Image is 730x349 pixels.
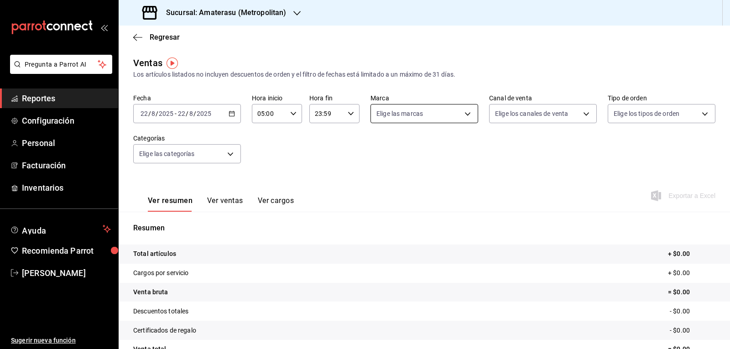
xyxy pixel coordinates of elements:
[22,137,111,149] span: Personal
[252,95,302,101] label: Hora inicio
[22,92,111,104] span: Reportes
[133,70,715,79] div: Los artículos listados no incluyen descuentos de orden y el filtro de fechas está limitado a un m...
[148,196,193,212] button: Ver resumen
[186,110,188,117] span: /
[10,55,112,74] button: Pregunta a Parrot AI
[207,196,243,212] button: Ver ventas
[376,109,423,118] span: Elige las marcas
[193,110,196,117] span: /
[150,33,180,42] span: Regresar
[196,110,212,117] input: ----
[148,196,294,212] div: navigation tabs
[177,110,186,117] input: --
[22,182,111,194] span: Inventarios
[22,267,111,279] span: [PERSON_NAME]
[133,56,162,70] div: Ventas
[133,223,715,234] p: Resumen
[370,95,478,101] label: Marca
[151,110,156,117] input: --
[159,7,286,18] h3: Sucursal: Amaterasu (Metropolitan)
[25,60,98,69] span: Pregunta a Parrot AI
[133,287,168,297] p: Venta bruta
[22,224,99,234] span: Ayuda
[139,149,195,158] span: Elige las categorías
[156,110,158,117] span: /
[158,110,174,117] input: ----
[140,110,148,117] input: --
[489,95,597,101] label: Canal de venta
[614,109,679,118] span: Elige los tipos de orden
[167,57,178,69] img: Tooltip marker
[189,110,193,117] input: --
[668,287,715,297] p: = $0.00
[133,326,196,335] p: Certificados de regalo
[133,135,241,141] label: Categorías
[668,249,715,259] p: + $0.00
[100,24,108,31] button: open_drawer_menu
[22,245,111,257] span: Recomienda Parrot
[133,307,188,316] p: Descuentos totales
[148,110,151,117] span: /
[670,307,715,316] p: - $0.00
[133,33,180,42] button: Regresar
[133,95,241,101] label: Fecha
[6,66,112,76] a: Pregunta a Parrot AI
[22,115,111,127] span: Configuración
[175,110,177,117] span: -
[11,336,111,345] span: Sugerir nueva función
[608,95,715,101] label: Tipo de orden
[309,95,360,101] label: Hora fin
[668,268,715,278] p: + $0.00
[133,268,189,278] p: Cargos por servicio
[258,196,294,212] button: Ver cargos
[670,326,715,335] p: - $0.00
[22,159,111,172] span: Facturación
[133,249,176,259] p: Total artículos
[495,109,568,118] span: Elige los canales de venta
